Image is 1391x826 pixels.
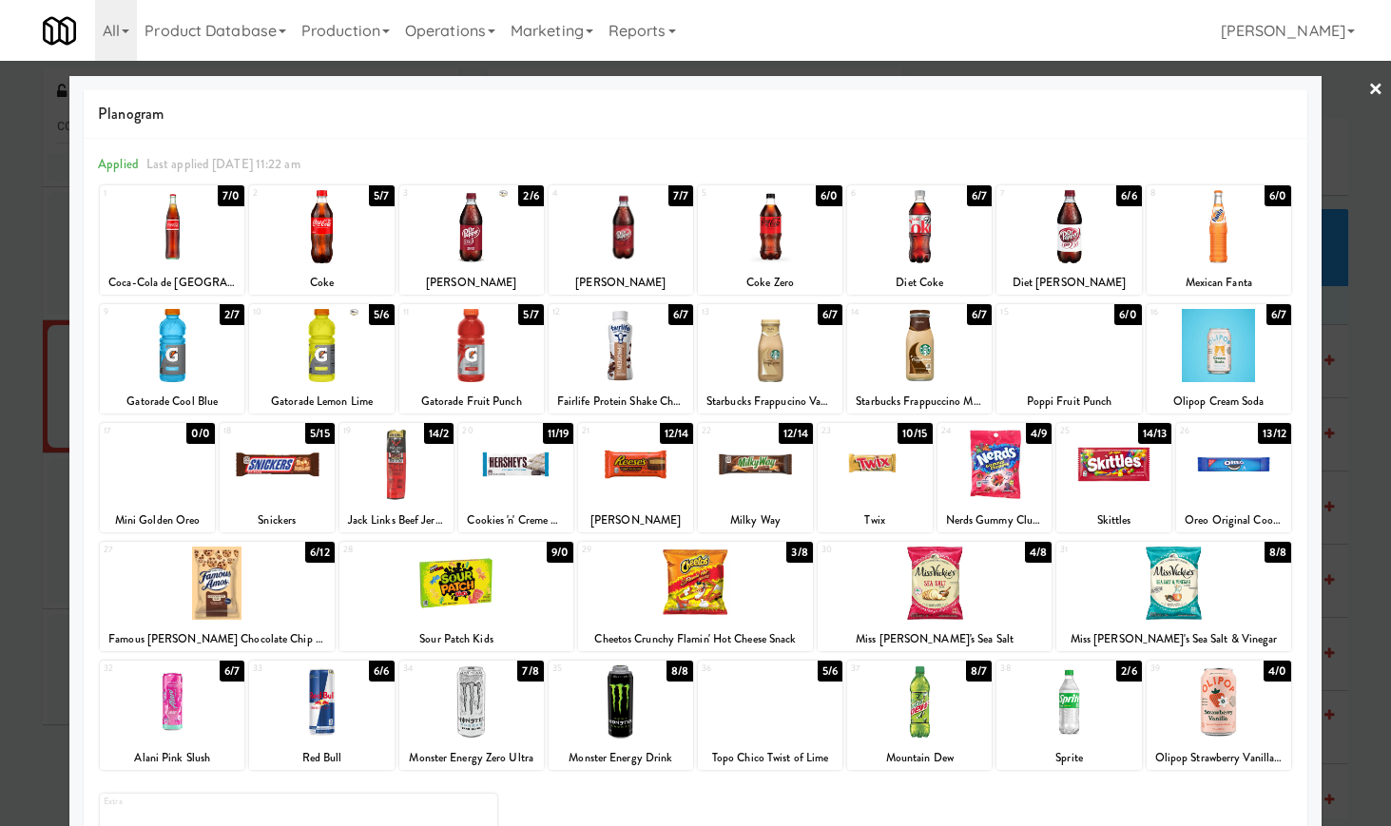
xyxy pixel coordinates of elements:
[996,271,1141,295] div: Diet [PERSON_NAME]
[1147,390,1291,413] div: Olipop Cream Soda
[543,423,574,444] div: 11/19
[249,390,394,413] div: Gatorade Lemon Lime
[104,304,172,320] div: 9
[999,271,1138,295] div: Diet [PERSON_NAME]
[343,423,396,439] div: 19
[424,423,454,444] div: 14/2
[342,627,571,651] div: Sour Patch Kids
[339,542,574,651] div: 289/0Sour Patch Kids
[702,661,770,677] div: 36
[937,509,1053,532] div: Nerds Gummy Clusters
[701,746,840,770] div: Topo Chico Twist of Lime
[220,509,335,532] div: Snickers
[100,271,244,295] div: Coca-Cola de [GEOGRAPHIC_DATA]
[222,509,332,532] div: Snickers
[342,509,452,532] div: Jack Links Beef Jerky Stick
[517,661,543,682] div: 7/8
[818,661,842,682] div: 5/6
[339,627,574,651] div: Sour Patch Kids
[1000,185,1069,202] div: 7
[458,509,573,532] div: Cookies 'n' Creme Chocolate Bar, [PERSON_NAME]
[850,746,989,770] div: Mountain Dew
[103,390,241,413] div: Gatorade Cool Blue
[103,627,332,651] div: Famous [PERSON_NAME] Chocolate Chip Cookies
[551,271,690,295] div: [PERSON_NAME]
[578,627,813,651] div: Cheetos Crunchy Flamin' Hot Cheese Snack
[549,304,693,413] div: 126/7Fairlife Protein Shake Chocolate
[549,661,693,770] div: 358/8Monster Energy Drink
[518,185,543,206] div: 2/6
[399,746,544,770] div: Monster Energy Zero Ultra
[402,390,541,413] div: Gatorade Fruit Punch
[698,304,842,413] div: 136/7Starbucks Frappucino Vanilla
[103,509,212,532] div: Mini Golden Oreo
[668,304,693,325] div: 6/7
[399,185,544,295] div: 32/6[PERSON_NAME]
[104,185,172,202] div: 1
[547,542,573,563] div: 9/0
[100,423,215,532] div: 170/0Mini Golden Oreo
[996,746,1141,770] div: Sprite
[847,390,992,413] div: Starbucks Frappuccino Mocha
[103,271,241,295] div: Coca-Cola de [GEOGRAPHIC_DATA]
[701,271,840,295] div: Coke Zero
[100,627,335,651] div: Famous [PERSON_NAME] Chocolate Chip Cookies
[369,304,394,325] div: 5/6
[146,155,300,173] span: Last applied [DATE] 11:22 am
[1056,542,1291,651] div: 318/8Miss [PERSON_NAME]'s Sea Salt & Vinegar
[1150,661,1219,677] div: 39
[305,423,334,444] div: 5/15
[816,185,842,206] div: 6/0
[399,390,544,413] div: Gatorade Fruit Punch
[582,542,695,558] div: 29
[821,423,875,439] div: 23
[850,390,989,413] div: Starbucks Frappuccino Mocha
[1264,661,1291,682] div: 4/0
[818,423,933,532] div: 2310/15Twix
[43,14,76,48] img: Micromart
[403,304,472,320] div: 11
[698,390,842,413] div: Starbucks Frappucino Vanilla
[1000,661,1069,677] div: 38
[100,542,335,651] div: 276/12Famous [PERSON_NAME] Chocolate Chip Cookies
[818,542,1053,651] div: 304/8Miss [PERSON_NAME]'s Sea Salt
[996,185,1141,295] div: 76/6Diet [PERSON_NAME]
[100,390,244,413] div: Gatorade Cool Blue
[253,661,321,677] div: 33
[369,185,394,206] div: 5/7
[104,794,299,810] div: Extra
[966,661,992,682] div: 8/7
[668,185,693,206] div: 7/7
[1266,304,1291,325] div: 6/7
[104,542,217,558] div: 27
[818,304,842,325] div: 6/7
[552,661,621,677] div: 35
[847,271,992,295] div: Diet Coke
[698,271,842,295] div: Coke Zero
[1258,423,1291,444] div: 13/12
[100,509,215,532] div: Mini Golden Oreo
[818,509,933,532] div: Twix
[186,423,215,444] div: 0/0
[999,390,1138,413] div: Poppi Fruit Punch
[581,509,690,532] div: [PERSON_NAME]
[1026,423,1052,444] div: 4/9
[996,390,1141,413] div: Poppi Fruit Punch
[458,423,573,532] div: 2011/19Cookies 'n' Creme Chocolate Bar, [PERSON_NAME]
[847,661,992,770] div: 378/7Mountain Dew
[1147,304,1291,413] div: 166/7Olipop Cream Soda
[1056,423,1171,532] div: 2514/13Skittles
[1147,661,1291,770] div: 394/0Olipop Strawberry Vanilla [MEDICAL_DATA] Soda
[851,185,919,202] div: 6
[104,661,172,677] div: 32
[305,542,334,563] div: 6/12
[1180,423,1233,439] div: 26
[1116,185,1141,206] div: 6/6
[249,271,394,295] div: Coke
[999,746,1138,770] div: Sprite
[1150,185,1219,202] div: 8
[1025,542,1052,563] div: 4/8
[702,185,770,202] div: 5
[1265,185,1291,206] div: 6/0
[551,746,690,770] div: Monster Energy Drink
